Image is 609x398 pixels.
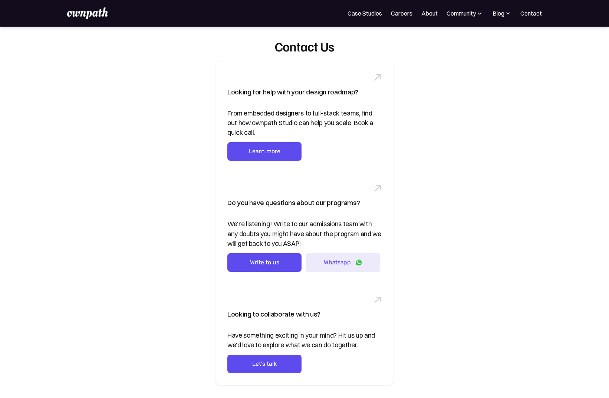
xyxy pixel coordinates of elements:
[275,39,335,54] div: Contact Us
[227,86,358,98] div: Looking for help with your design roadmap?
[227,355,302,373] a: Let's talk
[355,259,362,266] img: Whatsapp logo
[227,253,302,272] a: Write to us
[492,9,511,18] div: Blog
[447,9,483,18] div: Community
[421,9,438,18] a: About
[520,9,542,18] a: Contact
[227,331,382,350] div: Have something exciting in your mind? Hit us up and we'd love to explore what we can do together.
[493,9,504,18] div: Blog
[227,108,382,138] div: From embedded designers to full-stack teams, find out how ownpath Studio can help you scale. Book...
[324,259,350,266] div: Whatsapp
[227,142,302,161] a: Learn more
[306,253,380,272] a: Whatsapp
[348,9,382,18] a: Case Studies
[227,308,320,320] div: Looking to collaborate with us?
[227,219,382,248] div: We're listening! Write to our admissions team with any doubts you might have about the program an...
[391,9,412,18] a: Careers
[447,9,476,18] div: Community
[227,197,360,209] div: Do you have questions about our programs?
